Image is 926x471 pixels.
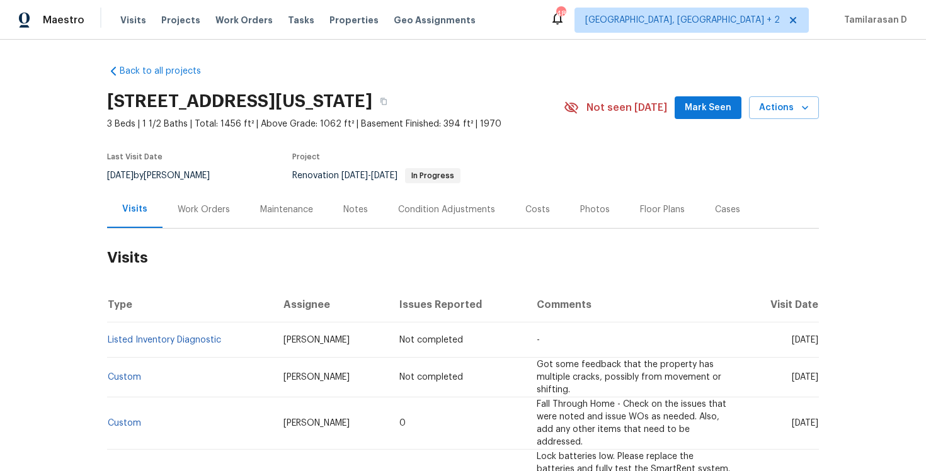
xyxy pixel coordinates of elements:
span: [PERSON_NAME] [283,419,350,428]
span: Not seen [DATE] [586,101,667,114]
span: Projects [161,14,200,26]
span: [GEOGRAPHIC_DATA], [GEOGRAPHIC_DATA] + 2 [585,14,780,26]
th: Type [107,287,273,322]
div: Costs [525,203,550,216]
span: 0 [399,419,406,428]
button: Copy Address [372,90,395,113]
span: Properties [329,14,379,26]
span: [DATE] [371,171,397,180]
div: Photos [580,203,610,216]
span: Not completed [399,336,463,344]
span: Geo Assignments [394,14,476,26]
th: Assignee [273,287,389,322]
div: Notes [343,203,368,216]
span: In Progress [406,172,459,179]
span: [DATE] [792,336,818,344]
span: [DATE] [792,373,818,382]
span: Tamilarasan D [839,14,907,26]
span: Got some feedback that the property has multiple cracks, possibly from movement or shifting. [537,360,721,394]
th: Issues Reported [389,287,527,322]
div: Maintenance [260,203,313,216]
a: Custom [108,419,141,428]
h2: [STREET_ADDRESS][US_STATE] [107,95,372,108]
div: Floor Plans [640,203,685,216]
div: 48 [556,8,565,20]
button: Mark Seen [675,96,741,120]
span: Visits [120,14,146,26]
span: Maestro [43,14,84,26]
span: Not completed [399,373,463,382]
span: Mark Seen [685,100,731,116]
div: Visits [122,203,147,215]
span: Project [292,153,320,161]
span: [DATE] [792,419,818,428]
h2: Visits [107,229,819,287]
div: Condition Adjustments [398,203,495,216]
span: Work Orders [215,14,273,26]
span: [DATE] [341,171,368,180]
div: by [PERSON_NAME] [107,168,225,183]
span: 3 Beds | 1 1/2 Baths | Total: 1456 ft² | Above Grade: 1062 ft² | Basement Finished: 394 ft² | 1970 [107,118,564,130]
span: Tasks [288,16,314,25]
span: Fall Through Home - Check on the issues that were noted and issue WOs as needed. Also, add any ot... [537,400,726,446]
a: Back to all projects [107,65,228,77]
span: - [537,336,540,344]
span: [DATE] [107,171,134,180]
a: Listed Inventory Diagnostic [108,336,221,344]
button: Actions [749,96,819,120]
th: Visit Date [740,287,819,322]
span: - [341,171,397,180]
th: Comments [527,287,740,322]
span: Renovation [292,171,460,180]
span: [PERSON_NAME] [283,336,350,344]
a: Custom [108,373,141,382]
span: Last Visit Date [107,153,163,161]
div: Cases [715,203,740,216]
span: Actions [759,100,809,116]
div: Work Orders [178,203,230,216]
span: [PERSON_NAME] [283,373,350,382]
